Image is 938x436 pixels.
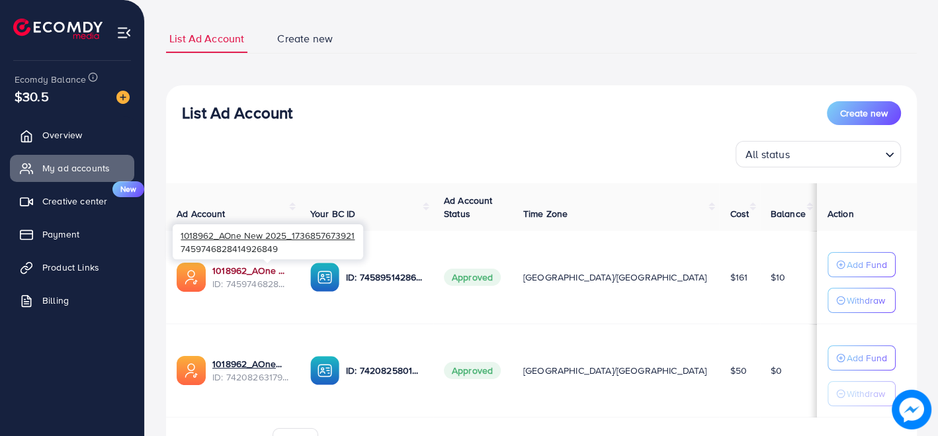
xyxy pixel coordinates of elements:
[116,91,130,104] img: image
[730,271,747,284] span: $161
[730,364,746,377] span: $50
[182,103,292,122] h3: List Ad Account
[10,155,134,181] a: My ad accounts
[827,101,901,125] button: Create new
[840,107,888,120] span: Create new
[42,195,107,208] span: Creative center
[116,25,132,40] img: menu
[212,357,289,384] div: <span class='underline'>1018962_AOneOnlineE Store_1727795776663</span></br>7420826317937246224
[771,271,785,284] span: $10
[444,362,501,379] span: Approved
[444,194,493,220] span: Ad Account Status
[112,181,144,197] span: New
[13,19,103,39] img: logo
[177,356,206,385] img: ic-ads-acc.e4c84228.svg
[212,277,289,290] span: ID: 7459746828414926849
[10,122,134,148] a: Overview
[173,224,363,259] div: 7459746828414926849
[15,73,86,86] span: Ecomdy Balance
[346,363,423,378] p: ID: 7420825801777577985
[169,31,244,46] span: List Ad Account
[15,87,49,106] span: $30.5
[743,145,792,164] span: All status
[444,269,501,286] span: Approved
[523,364,707,377] span: [GEOGRAPHIC_DATA]/[GEOGRAPHIC_DATA]
[212,371,289,384] span: ID: 7420826317937246224
[828,207,854,220] span: Action
[730,207,749,220] span: Cost
[42,128,82,142] span: Overview
[10,287,134,314] a: Billing
[736,141,901,167] div: Search for option
[523,271,707,284] span: [GEOGRAPHIC_DATA]/[GEOGRAPHIC_DATA]
[310,263,339,292] img: ic-ba-acc.ded83a64.svg
[177,207,226,220] span: Ad Account
[892,390,931,429] img: image
[42,294,69,307] span: Billing
[771,364,782,377] span: $0
[310,356,339,385] img: ic-ba-acc.ded83a64.svg
[828,252,896,277] button: Add Fund
[10,221,134,247] a: Payment
[212,357,289,371] a: 1018962_AOneOnlineE Store_1727795776663
[828,345,896,371] button: Add Fund
[847,386,885,402] p: Withdraw
[181,229,355,241] span: 1018962_AOne New 2025_1736857673921
[177,263,206,292] img: ic-ads-acc.e4c84228.svg
[10,188,134,214] a: Creative centerNew
[794,142,880,164] input: Search for option
[212,264,289,277] a: 1018962_AOne New 2025_1736857673921
[847,257,887,273] p: Add Fund
[771,207,806,220] span: Balance
[10,254,134,281] a: Product Links
[828,288,896,313] button: Withdraw
[42,228,79,241] span: Payment
[277,31,333,46] span: Create new
[42,261,99,274] span: Product Links
[828,381,896,406] button: Withdraw
[847,350,887,366] p: Add Fund
[346,269,423,285] p: ID: 7458951428665655297
[847,292,885,308] p: Withdraw
[42,161,110,175] span: My ad accounts
[310,207,356,220] span: Your BC ID
[523,207,568,220] span: Time Zone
